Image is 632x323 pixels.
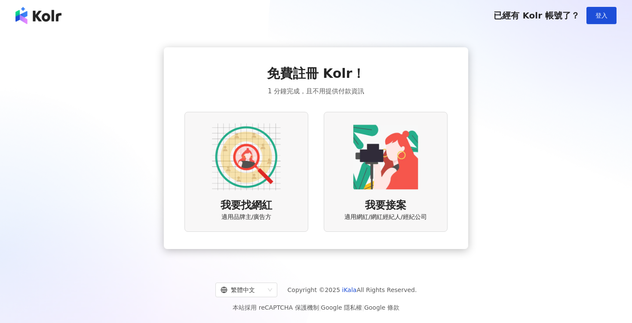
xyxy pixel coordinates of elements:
[362,304,364,311] span: |
[212,123,281,191] img: AD identity option
[15,7,61,24] img: logo
[595,12,607,19] span: 登入
[267,65,365,83] span: 免費註冊 Kolr！
[364,304,399,311] a: Google 條款
[365,198,406,213] span: 我要接案
[494,10,580,21] span: 已經有 Kolr 帳號了？
[319,304,321,311] span: |
[221,283,264,297] div: 繁體中文
[221,213,272,221] span: 適用品牌主/廣告方
[288,285,417,295] span: Copyright © 2025 All Rights Reserved.
[344,213,426,221] span: 適用網紅/網紅經紀人/經紀公司
[342,286,357,293] a: iKala
[351,123,420,191] img: KOL identity option
[221,198,272,213] span: 我要找網紅
[586,7,617,24] button: 登入
[233,302,399,313] span: 本站採用 reCAPTCHA 保護機制
[321,304,362,311] a: Google 隱私權
[268,86,364,96] span: 1 分鐘完成，且不用提供付款資訊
